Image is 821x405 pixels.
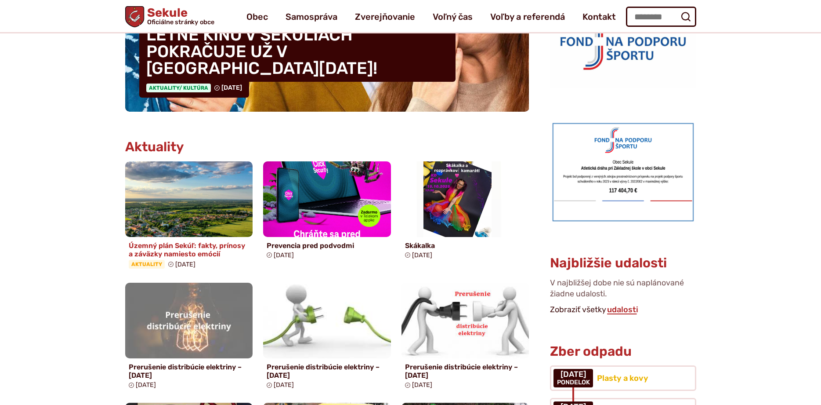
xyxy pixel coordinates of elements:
h4: Územný plán Sekúľ: fakty, prínosy a záväzky namiesto emócií [129,241,250,258]
h4: Prevencia pred podvodmi [267,241,387,250]
p: V najbližšej dobe nie sú naplánované žiadne udalosti. [550,277,696,303]
span: [DATE] [557,370,590,379]
h3: Aktuality [125,140,184,154]
span: [DATE] [274,381,294,389]
a: Voľby a referendá [490,4,565,29]
a: Plasty a kovy [DATE] pondelok [550,365,696,391]
p: Zobraziť všetky [550,303,696,317]
a: Obec [246,4,268,29]
span: [DATE] [412,252,432,259]
a: Prerušenie distribúcie elektriny – [DATE] [DATE] [263,283,391,392]
a: Voľný čas [433,4,473,29]
h1: Sekule [144,7,214,26]
span: Plasty a kovy [597,373,648,383]
img: draha.png [550,120,696,223]
span: [DATE] [221,84,242,91]
span: [DATE] [412,381,432,389]
h4: Prerušenie distribúcie elektriny – [DATE] [129,363,250,379]
a: Prevencia pred podvodmi [DATE] [263,161,391,263]
h4: Prerušenie distribúcie elektriny – [DATE] [267,363,387,379]
h3: Najbližšie udalosti [550,256,667,270]
h4: LETNÉ KINO V SEKULIACH POKRAČUJE UŽ V [GEOGRAPHIC_DATA][DATE]! [139,21,456,82]
img: Prejsť na domovskú stránku [125,6,144,27]
a: Územný plán Sekúľ: fakty, prínosy a záväzky namiesto emócií Aktuality [DATE] [125,161,253,272]
a: Logo Sekule, prejsť na domovskú stránku. [125,6,214,27]
a: Kontakt [582,4,616,29]
h4: Prerušenie distribúcie elektriny – [DATE] [405,363,526,379]
h3: Zber odpadu [550,344,696,359]
span: [DATE] [175,261,195,268]
span: [DATE] [136,381,156,389]
a: Skákalka [DATE] [401,161,529,263]
span: Aktuality [146,84,211,92]
h4: Skákalka [405,241,526,250]
a: Zobraziť všetky udalosti [606,305,639,314]
a: Samospráva [286,4,337,29]
a: Zverejňovanie [355,4,415,29]
span: Aktuality [129,260,165,269]
span: / Kultúra [179,85,208,91]
a: Prerušenie distribúcie elektriny – [DATE] [DATE] [125,283,253,392]
a: Prerušenie distribúcie elektriny – [DATE] [DATE] [401,283,529,392]
span: [DATE] [274,252,294,259]
span: Oficiálne stránky obce [147,19,214,25]
span: pondelok [557,379,590,386]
